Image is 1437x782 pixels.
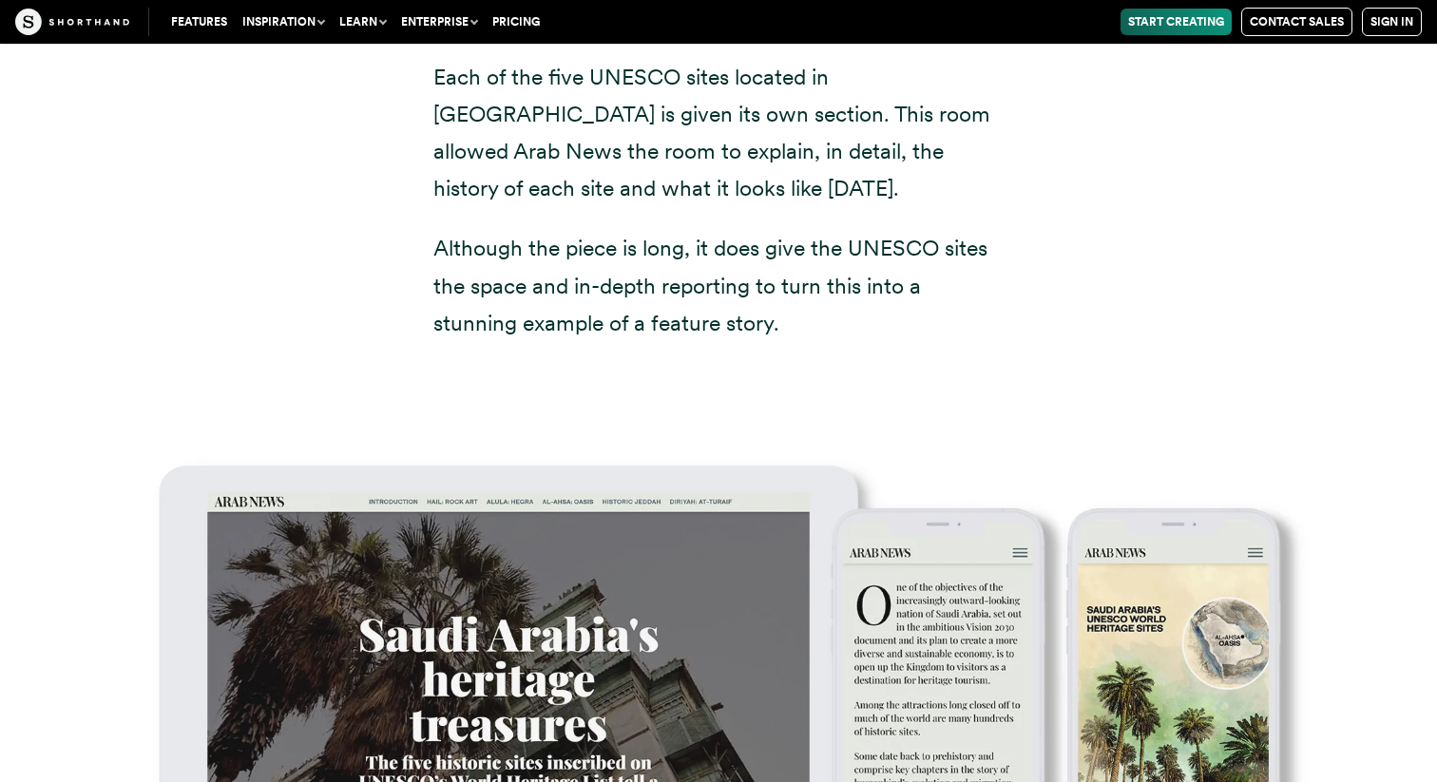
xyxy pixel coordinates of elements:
img: The Craft [15,9,129,35]
a: Pricing [485,9,547,35]
button: Learn [332,9,393,35]
a: Start Creating [1121,9,1232,35]
a: Contact Sales [1241,8,1352,36]
a: Features [163,9,235,35]
button: Enterprise [393,9,485,35]
button: Inspiration [235,9,332,35]
a: Sign in [1362,8,1422,36]
p: Although the piece is long, it does give the UNESCO sites the space and in-depth reporting to tur... [433,230,1004,341]
p: Each of the five UNESCO sites located in [GEOGRAPHIC_DATA] is given its own section. This room al... [433,59,1004,207]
